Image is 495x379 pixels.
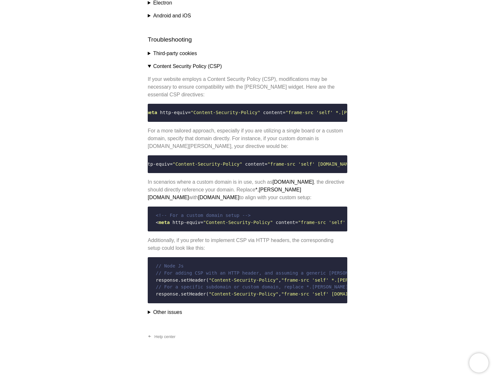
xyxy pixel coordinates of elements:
span: "frame-src 'self' *.[PERSON_NAME][DOMAIN_NAME];" [281,277,415,283]
summary: Content Security Policy (CSP) [148,63,347,70]
span: "frame-src 'self' [DOMAIN_NAME]" [298,220,387,225]
span: "Content-Security-Policy" [203,220,273,225]
strong: [DOMAIN_NAME] [198,195,239,200]
span: = [170,161,173,167]
summary: Third-party cookies [148,50,347,57]
span: = [283,110,285,115]
iframe: Chatra live chat [469,353,489,373]
span: "Content-Security-Policy" [173,161,242,167]
span: = [188,110,191,115]
span: "frame-src 'self' [DOMAIN_NAME];" [281,291,373,296]
span: meta [159,220,170,225]
a: Help center [143,332,181,342]
span: // For adding CSP with an HTTP header, and assuming a generic [PERSON_NAME] domain: [156,270,387,276]
span: "frame-src 'self' *.[PERSON_NAME][DOMAIN_NAME]" [285,110,416,115]
strong: *.[PERSON_NAME][DOMAIN_NAME] [148,187,301,200]
span: "Content-Security-Policy" [209,277,279,283]
span: = [265,161,267,167]
summary: Android and iOS [148,12,347,20]
span: = [201,220,203,225]
span: "Content-Security-Policy" [209,291,279,296]
p: For a more tailored approach, especially if you are utilizing a single board or a custom domain, ... [148,127,347,150]
span: , [278,291,281,296]
span: "frame-src 'self' [DOMAIN_NAME][PERSON_NAME]" [267,161,393,167]
span: // For a specific subdomain or custom domain, replace *.[PERSON_NAME][DOMAIN_NAME] with your domain: [156,284,434,289]
span: content [276,220,295,225]
p: In scenarios where a custom domain is in use, such as , the directive should directly reference y... [148,178,347,201]
span: http-equiv [160,110,188,115]
span: content [263,110,283,115]
h2: Troubleshooting [148,35,347,44]
span: <!-- For a custom domain setup --> [156,213,251,218]
span: < [156,220,159,225]
span: http-equiv [142,161,170,167]
strong: [DOMAIN_NAME] [273,179,314,185]
span: // Node Js [156,263,184,268]
span: response.setHeader( [156,291,209,296]
span: meta [146,110,157,115]
p: If your website employs a Content Security Policy (CSP), modifications may be necessary to ensure... [148,75,347,99]
span: , [278,277,281,283]
summary: Other issues [148,308,347,316]
span: content [245,161,265,167]
span: http-equiv [173,220,201,225]
span: = [295,220,298,225]
span: response.setHeader( [156,277,209,283]
span: "Content-Security-Policy" [191,110,260,115]
p: Additionally, if you prefer to implement CSP via HTTP headers, the corresponding setup could look... [148,237,347,252]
